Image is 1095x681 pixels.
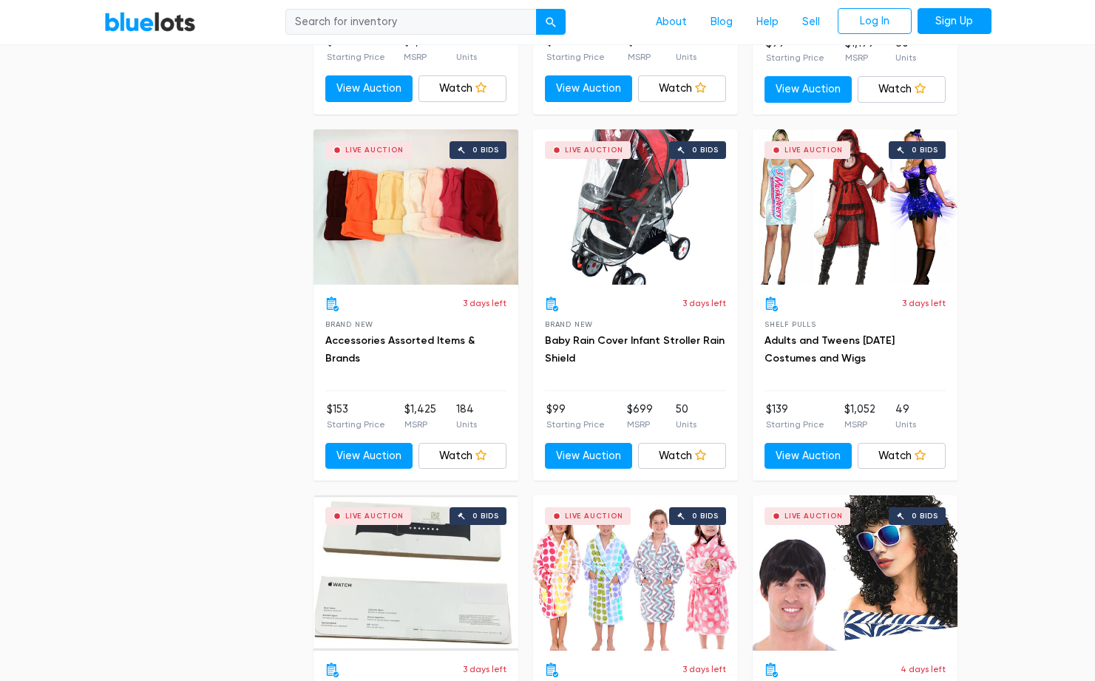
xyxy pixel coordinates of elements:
[327,418,385,431] p: Starting Price
[545,75,633,102] a: View Auction
[418,443,506,470] a: Watch
[912,512,938,520] div: 0 bids
[766,51,824,64] p: Starting Price
[628,34,653,64] li: $863
[895,402,916,431] li: 49
[838,8,912,35] a: Log In
[644,8,699,36] a: About
[844,418,875,431] p: MSRP
[565,512,623,520] div: Live Auction
[456,34,477,64] li: 43
[918,8,991,35] a: Sign Up
[912,146,938,154] div: 0 bids
[463,297,506,310] p: 3 days left
[699,8,745,36] a: Blog
[327,402,385,431] li: $153
[627,418,653,431] p: MSRP
[784,512,843,520] div: Live Auction
[545,443,633,470] a: View Auction
[766,418,824,431] p: Starting Price
[404,418,436,431] p: MSRP
[858,76,946,103] a: Watch
[895,51,916,64] p: Units
[844,402,875,431] li: $1,052
[902,297,946,310] p: 3 days left
[766,35,824,65] li: $99
[313,495,518,651] a: Live Auction 0 bids
[692,512,719,520] div: 0 bids
[313,129,518,285] a: Live Auction 0 bids
[845,35,875,65] li: $1,199
[901,663,946,676] p: 4 days left
[456,50,477,64] p: Units
[404,402,436,431] li: $1,425
[627,402,653,431] li: $699
[325,320,373,328] span: Brand New
[404,50,438,64] p: MSRP
[546,50,605,64] p: Starting Price
[765,320,816,328] span: Shelf Pulls
[456,402,477,431] li: 184
[676,402,696,431] li: 50
[533,495,738,651] a: Live Auction 0 bids
[546,418,605,431] p: Starting Price
[845,51,875,64] p: MSRP
[325,334,475,365] a: Accessories Assorted Items & Brands
[895,35,916,65] li: 60
[325,443,413,470] a: View Auction
[463,663,506,676] p: 3 days left
[753,129,957,285] a: Live Auction 0 bids
[345,146,404,154] div: Live Auction
[766,402,824,431] li: $139
[456,418,477,431] p: Units
[895,418,916,431] p: Units
[682,297,726,310] p: 3 days left
[676,50,696,64] p: Units
[753,495,957,651] a: Live Auction 0 bids
[638,443,726,470] a: Watch
[545,320,593,328] span: Brand New
[285,9,537,35] input: Search for inventory
[418,75,506,102] a: Watch
[104,11,196,33] a: BlueLots
[682,663,726,676] p: 3 days left
[472,512,499,520] div: 0 bids
[692,146,719,154] div: 0 bids
[784,146,843,154] div: Live Auction
[546,402,605,431] li: $99
[404,34,438,64] li: $2,029
[745,8,790,36] a: Help
[638,75,726,102] a: Watch
[676,418,696,431] p: Units
[546,34,605,64] li: $139
[533,129,738,285] a: Live Auction 0 bids
[765,334,895,365] a: Adults and Tweens [DATE] Costumes and Wigs
[628,50,653,64] p: MSRP
[790,8,832,36] a: Sell
[565,146,623,154] div: Live Auction
[345,512,404,520] div: Live Auction
[472,146,499,154] div: 0 bids
[327,50,385,64] p: Starting Price
[676,34,696,64] li: 51
[858,443,946,470] a: Watch
[765,443,852,470] a: View Auction
[327,34,385,64] li: $99
[325,75,413,102] a: View Auction
[545,334,725,365] a: Baby Rain Cover Infant Stroller Rain Shield
[765,76,852,103] a: View Auction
